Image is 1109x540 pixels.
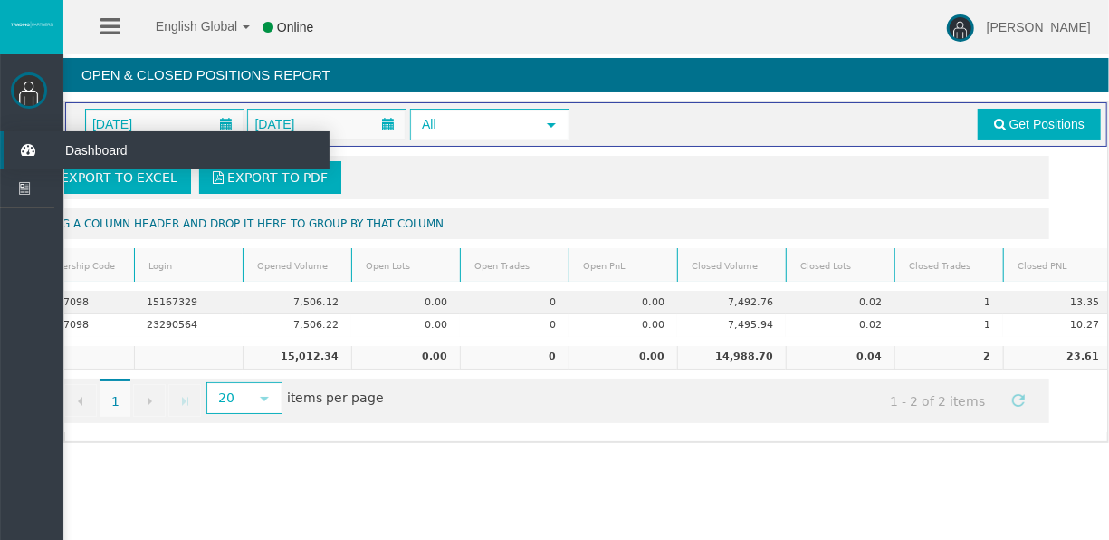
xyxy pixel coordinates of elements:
h4: Open & Closed Positions Report [63,58,1109,92]
span: Go to the previous page [73,394,88,409]
a: Refresh [1003,384,1034,415]
td: 0 [460,291,569,314]
span: All [412,111,535,139]
div: Drag a column header and drop it here to group by that column [25,208,1049,239]
td: 15167329 [134,291,243,314]
td: 0.00 [351,346,460,370]
a: Export to Excel [33,161,191,194]
td: 14,988.70 [677,346,786,370]
td: 0.02 [786,291,894,314]
td: 19267098 [25,314,134,337]
td: 0.02 [786,314,894,337]
a: Go to the last page [168,384,201,417]
span: 1 [100,379,130,417]
td: 0.04 [786,346,894,370]
span: [DATE] [249,111,300,137]
td: 0.00 [569,346,677,370]
a: Opened Volume [246,254,349,278]
a: Dashboard [4,131,330,169]
a: Open Lots [355,254,458,278]
span: select [544,118,559,132]
a: Partnership Code [28,254,132,278]
span: Get Positions [1009,117,1085,131]
td: 0.00 [569,291,677,314]
td: 7,495.94 [677,314,786,337]
td: 0.00 [351,291,460,314]
td: 0 [460,314,569,337]
td: 0.00 [351,314,460,337]
td: 1 [894,314,1003,337]
td: 15,012.34 [243,346,351,370]
a: Login [138,254,241,278]
a: Open PnL [572,254,675,278]
a: Go to the previous page [64,384,97,417]
a: Closed Lots [789,254,893,278]
td: 0.00 [569,314,677,337]
a: Export to PDF [199,161,341,194]
span: Go to the last page [177,394,192,409]
a: Open Trades [464,254,567,278]
a: Go to the next page [133,384,166,417]
span: English Global [132,19,237,34]
td: 7,506.22 [243,314,351,337]
span: Export to Excel [61,170,177,185]
img: logo.svg [9,21,54,28]
td: 19267098 [25,291,134,314]
td: 2 [894,346,1003,370]
a: Closed Volume [681,254,784,278]
img: user-image [947,14,974,42]
span: Refresh [1011,393,1026,408]
a: Closed Trades [898,254,1001,278]
span: select [257,391,272,406]
span: Go to the next page [142,394,157,409]
td: 7,506.12 [243,291,351,314]
span: Online [277,20,313,34]
span: 20 [208,384,247,412]
span: [PERSON_NAME] [987,20,1091,34]
span: items per page [202,384,384,414]
span: Dashboard [52,131,229,169]
span: Export to PDF [227,170,328,185]
span: [DATE] [87,111,138,137]
td: 7,492.76 [677,291,786,314]
td: 0 [460,346,569,370]
td: 1 [894,291,1003,314]
span: 1 - 2 of 2 items [874,384,1002,418]
td: 23290564 [134,314,243,337]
